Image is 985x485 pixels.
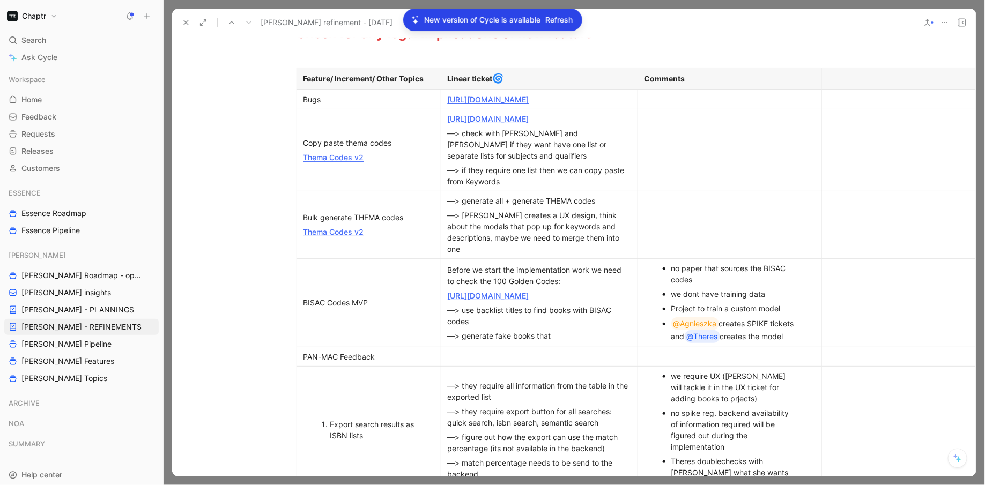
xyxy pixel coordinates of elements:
a: Releases [4,143,159,159]
img: Chaptr [7,11,18,21]
p: New version of Cycle is available [425,13,541,26]
strong: Comments [645,74,685,83]
span: [PERSON_NAME] - PLANNINGS [21,304,134,315]
div: [PERSON_NAME] [4,247,159,263]
div: —> they require all information from the table in the exported list [448,380,631,402]
div: Workspace [4,71,159,87]
a: Ask Cycle [4,49,159,65]
div: Before we start the implementation work we need to check the 100 Golden Codes: [448,264,631,287]
span: ARCHIVE [9,398,40,408]
strong: Feature/ Increment/ Other Topics [303,74,424,83]
a: Essence Roadmap [4,205,159,221]
span: [PERSON_NAME] Pipeline [21,339,112,349]
span: Refresh [546,13,573,26]
a: [PERSON_NAME] Roadmap - open items [4,267,159,283]
div: Export search results as ISBN lists [330,419,418,441]
div: —> generate fake books that [448,330,631,341]
div: Help center [4,467,159,483]
div: Bugs [303,94,434,105]
span: Releases [21,146,54,156]
a: Requests [4,126,159,142]
a: Customers [4,160,159,176]
div: —> figure out how the export can use the match percentage (its not available in the backend) [448,431,631,454]
span: Feedback [21,111,56,122]
a: [PERSON_NAME] - REFINEMENTS [4,319,159,335]
span: [PERSON_NAME] Roadmap - open items [21,270,145,281]
span: [PERSON_NAME] Topics [21,373,107,384]
div: —> they require export button for all searches: quick search, isbn search, semantic search [448,406,631,428]
strong: Linear ticket [448,74,493,83]
span: SUMMARY [9,438,45,449]
div: ESSENCEEssence RoadmapEssence Pipeline [4,185,159,238]
a: [PERSON_NAME] Features [4,353,159,369]
a: [URL][DOMAIN_NAME] [448,95,529,104]
div: SUMMARY [4,436,159,452]
div: Project to train a custom model [671,303,799,314]
div: Copy paste thema codes [303,137,434,148]
div: @Agnieszka [673,317,717,330]
span: Essence Roadmap [21,208,86,219]
h1: Chaptr [22,11,46,21]
span: [PERSON_NAME] - REFINEMENTS [21,322,142,332]
a: Thema Codes v2 [303,153,364,162]
div: Bulk generate THEMA codes [303,212,434,223]
a: Thema Codes v2 [303,227,364,236]
a: Feedback [4,109,159,125]
a: [URL][DOMAIN_NAME] [448,114,529,123]
div: PAN-MAC Feedback [303,351,434,362]
span: Ask Cycle [21,51,57,64]
span: Customers [21,163,60,174]
span: NOA [9,418,24,429]
div: ARCHIVE [4,395,159,411]
div: no spike reg. backend availability of information required will be figured out during the impleme... [671,407,799,452]
div: SUMMARY [4,436,159,455]
div: —> [PERSON_NAME] creates a UX design, think about the modals that pop up for keywords and descrip... [448,210,631,255]
div: BISAC Codes MVP [303,297,434,308]
span: ESSENCE [9,188,41,198]
div: we require UX ([PERSON_NAME] will tackle it in the UX ticket for adding books to prjects) [671,370,799,404]
div: —> if they require one list then we can copy paste from Keywords [448,165,631,187]
div: ESSENCE [4,185,159,201]
div: we dont have training data [671,288,799,300]
span: 🌀 [493,73,504,84]
div: —> generate all + generate THEMA codes [448,195,631,206]
span: Workspace [9,74,46,85]
button: Refresh [545,13,574,27]
a: [PERSON_NAME] Topics [4,370,159,386]
a: [PERSON_NAME] insights [4,285,159,301]
button: ChaptrChaptr [4,9,60,24]
span: Essence Pipeline [21,225,80,236]
div: no paper that sources the BISAC codes [671,263,799,285]
span: [PERSON_NAME] [9,250,66,260]
a: [PERSON_NAME] Pipeline [4,336,159,352]
span: Requests [21,129,55,139]
a: Essence Pipeline [4,222,159,238]
div: Search [4,32,159,48]
span: [PERSON_NAME] insights [21,287,111,298]
div: NOA [4,415,159,431]
div: NOA [4,415,159,435]
div: —> check with [PERSON_NAME] and [PERSON_NAME] if they want have one list or separate lists for su... [448,128,631,161]
div: —> match percentage needs to be send to the backend [448,457,631,480]
span: Search [21,34,46,47]
span: [PERSON_NAME] Features [21,356,114,367]
span: [PERSON_NAME] refinement - [DATE] [261,16,392,29]
div: [PERSON_NAME][PERSON_NAME] Roadmap - open items[PERSON_NAME] insights[PERSON_NAME] - PLANNINGS[PE... [4,247,159,386]
div: —> use backlist titles to find books with BISAC codes [448,304,631,327]
span: Help center [21,470,62,479]
div: ARCHIVE [4,395,159,414]
a: Home [4,92,159,108]
span: Home [21,94,42,105]
div: @Theres [687,330,718,343]
a: [URL][DOMAIN_NAME] [448,291,529,300]
div: creates SPIKE tickets and creates the model [671,317,799,343]
a: [PERSON_NAME] - PLANNINGS [4,302,159,318]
